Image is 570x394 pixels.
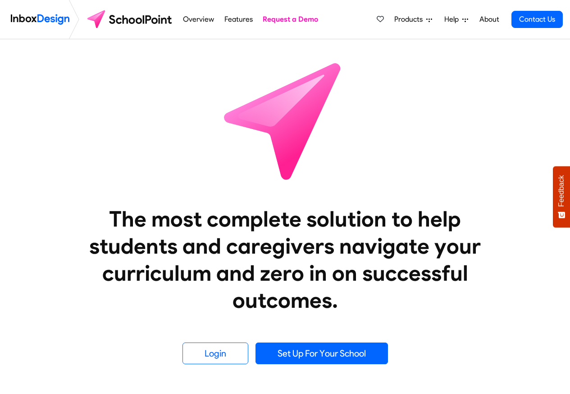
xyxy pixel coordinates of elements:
[391,10,436,28] a: Products
[181,10,217,28] a: Overview
[83,9,178,30] img: schoolpoint logo
[255,343,388,364] a: Set Up For Your School
[557,175,565,207] span: Feedback
[511,11,563,28] a: Contact Us
[444,14,462,25] span: Help
[71,205,499,314] heading: The most complete solution to help students and caregivers navigate your curriculum and zero in o...
[204,39,366,202] img: icon_schoolpoint.svg
[553,166,570,227] button: Feedback - Show survey
[477,10,502,28] a: About
[222,10,255,28] a: Features
[182,343,248,364] a: Login
[260,10,321,28] a: Request a Demo
[441,10,472,28] a: Help
[394,14,426,25] span: Products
